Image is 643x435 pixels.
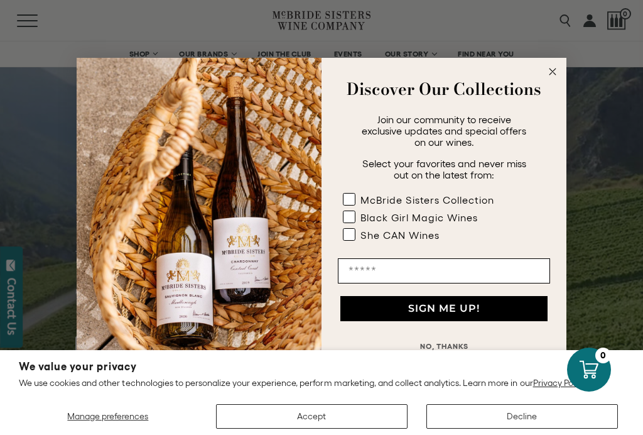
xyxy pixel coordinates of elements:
button: Accept [216,404,408,429]
p: We use cookies and other technologies to personalize your experience, perform marketing, and coll... [19,377,624,388]
h2: We value your privacy [19,361,624,372]
span: Manage preferences [67,411,148,421]
strong: Discover Our Collections [347,77,541,101]
img: 42653730-7e35-4af7-a99d-12bf478283cf.jpeg [77,58,321,378]
div: 0 [595,348,611,363]
div: Black Girl Magic Wines [360,212,478,223]
button: NO, THANKS [338,334,550,359]
a: Privacy Policy. [533,378,588,388]
button: Manage preferences [19,404,197,429]
button: Decline [426,404,618,429]
div: She CAN Wines [360,229,440,241]
button: SIGN ME UP! [340,296,548,321]
span: Select your favorites and never miss out on the latest from: [362,158,526,180]
div: McBride Sisters Collection [360,194,494,206]
span: Join our community to receive exclusive updates and special offers on our wines. [362,114,526,148]
input: Email [338,258,550,284]
button: Close dialog [545,64,560,79]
